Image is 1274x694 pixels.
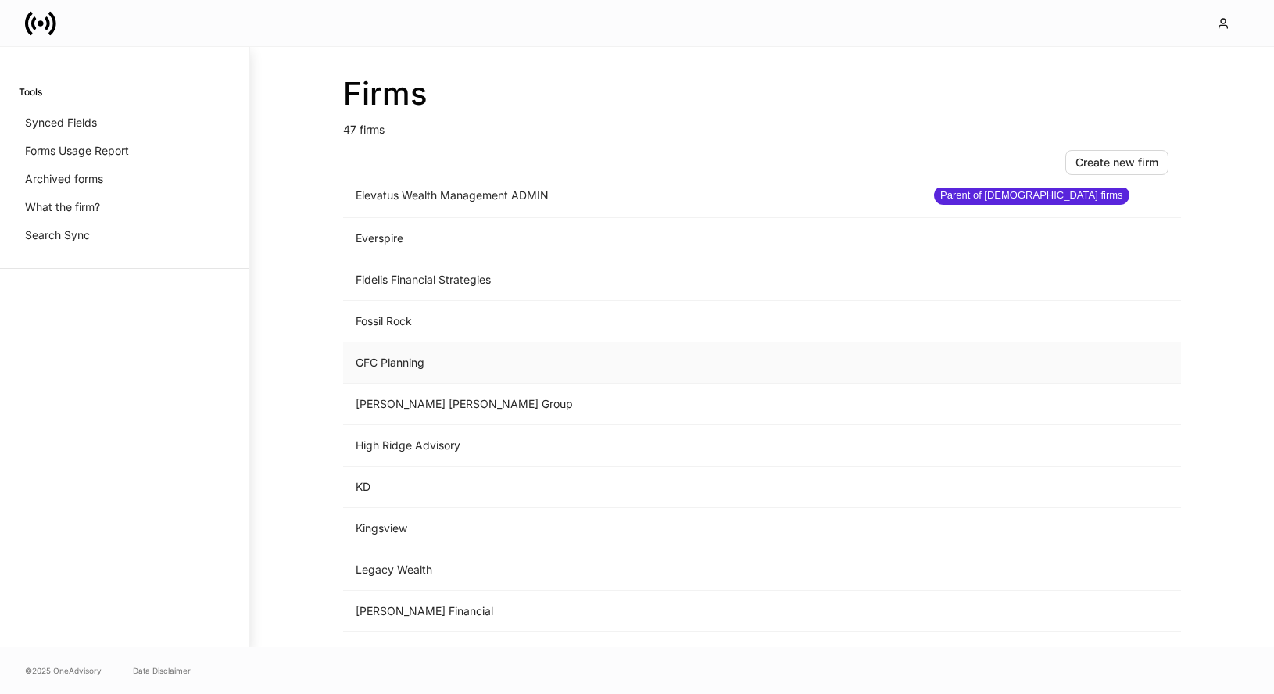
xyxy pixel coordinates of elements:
p: Forms Usage Report [25,143,129,159]
td: Kingsview [343,508,922,549]
button: Create new firm [1065,150,1168,175]
td: Everspire [343,218,922,259]
a: What the firm? [19,193,231,221]
td: High Ridge Advisory [343,425,922,467]
a: Search Sync [19,221,231,249]
p: Synced Fields [25,115,97,131]
td: Fidelis Financial Strategies [343,259,922,301]
td: Fossil Rock [343,301,922,342]
td: KD [343,467,922,508]
td: Legacy Wealth [343,549,922,591]
a: Forms Usage Report [19,137,231,165]
td: Elevatus Wealth Management ADMIN [343,173,922,218]
td: Marksman Wealth Management [343,632,922,674]
span: © 2025 OneAdvisory [25,664,102,677]
a: Archived forms [19,165,231,193]
div: Create new firm [1075,157,1158,168]
td: [PERSON_NAME] Financial [343,591,922,632]
h2: Firms [343,75,1181,113]
a: Synced Fields [19,109,231,137]
p: Search Sync [25,227,90,243]
td: [PERSON_NAME] [PERSON_NAME] Group [343,384,922,425]
p: Archived forms [25,171,103,187]
a: Data Disclaimer [133,664,191,677]
p: What the firm? [25,199,100,215]
span: Parent of [DEMOGRAPHIC_DATA] firms [934,188,1129,203]
p: 47 firms [343,113,1181,138]
td: GFC Planning [343,342,922,384]
h6: Tools [19,84,42,99]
